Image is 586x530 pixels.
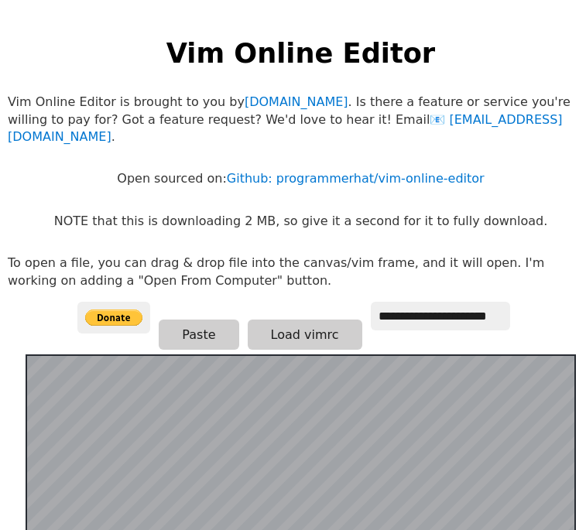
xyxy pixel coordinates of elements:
[117,170,484,187] p: Open sourced on:
[159,320,238,350] button: Paste
[166,34,435,72] h1: Vim Online Editor
[245,94,348,109] a: [DOMAIN_NAME]
[227,171,485,186] a: Github: programmerhat/vim-online-editor
[54,213,547,230] p: NOTE that this is downloading 2 MB, so give it a second for it to fully download.
[8,112,563,144] a: [EMAIL_ADDRESS][DOMAIN_NAME]
[248,320,362,350] button: Load vimrc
